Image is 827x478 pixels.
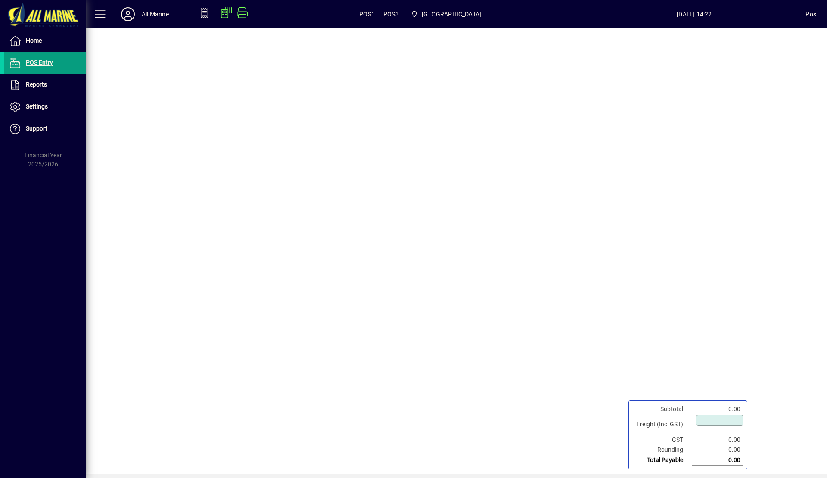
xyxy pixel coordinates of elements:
td: Rounding [632,445,692,455]
button: Profile [114,6,142,22]
span: Reports [26,81,47,88]
a: Reports [4,74,86,96]
td: Freight (Incl GST) [632,414,692,435]
td: 0.00 [692,404,743,414]
div: Pos [805,7,816,21]
a: Support [4,118,86,140]
span: [DATE] 14:22 [583,7,805,21]
span: POS3 [383,7,399,21]
span: Support [26,125,47,132]
span: Home [26,37,42,44]
span: POS Entry [26,59,53,66]
td: Total Payable [632,455,692,466]
td: 0.00 [692,435,743,445]
td: 0.00 [692,445,743,455]
span: Port Road [407,6,485,22]
a: Home [4,30,86,52]
span: POS1 [359,7,375,21]
a: Settings [4,96,86,118]
div: All Marine [142,7,169,21]
td: 0.00 [692,455,743,466]
span: [GEOGRAPHIC_DATA] [422,7,481,21]
span: Settings [26,103,48,110]
td: GST [632,435,692,445]
td: Subtotal [632,404,692,414]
